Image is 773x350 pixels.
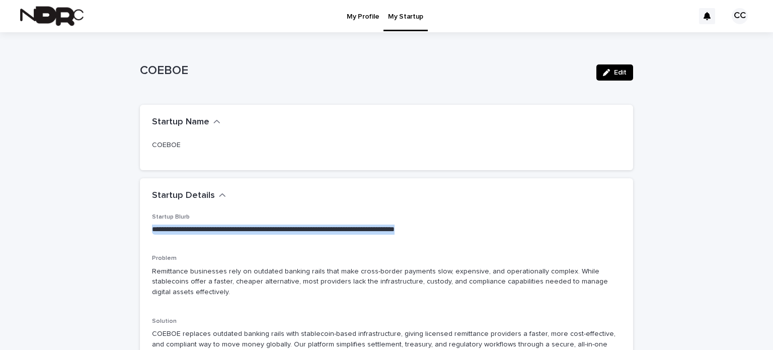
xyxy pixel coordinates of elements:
span: Solution [152,318,177,324]
button: Edit [596,64,633,81]
span: Problem [152,255,177,261]
span: Edit [614,69,627,76]
h2: Startup Name [152,117,209,128]
p: COEBOE [152,140,621,151]
button: Startup Details [152,190,226,201]
button: Startup Name [152,117,220,128]
div: CC [732,8,748,24]
img: fPh53EbzTSOZ76wyQ5GQ [20,6,84,26]
p: COEBOE [140,63,588,78]
span: Startup Blurb [152,214,190,220]
h2: Startup Details [152,190,215,201]
p: Remittance businesses rely on outdated banking rails that make cross-border payments slow, expens... [152,266,621,298]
